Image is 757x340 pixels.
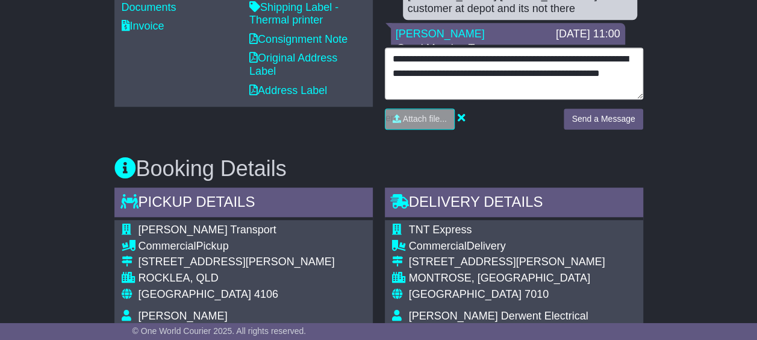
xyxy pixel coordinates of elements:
div: [STREET_ADDRESS][PERSON_NAME] [409,256,605,269]
div: Delivery [409,240,605,253]
div: Pickup Details [114,187,373,220]
h3: Booking Details [114,157,643,181]
span: 4106 [254,288,278,300]
p: Good Morning Team [397,42,619,55]
div: MONTROSE, [GEOGRAPHIC_DATA] [409,272,605,285]
span: Commercial [139,240,196,252]
div: ROCKLEA, QLD [139,272,335,285]
a: Invoice [122,20,164,32]
span: TNT Express [409,224,472,236]
span: © One World Courier 2025. All rights reserved. [132,326,307,336]
span: [GEOGRAPHIC_DATA] [409,288,522,300]
a: Address Label [249,84,327,96]
span: [PERSON_NAME] Derwent Electrical [409,310,588,322]
a: Shipping Label - Thermal printer [249,1,338,27]
a: [PERSON_NAME] [396,28,485,40]
a: Original Address Label [249,52,337,77]
span: 7010 [525,288,549,300]
a: Consignment Note [249,33,347,45]
div: Delivery Details [385,187,643,220]
button: Send a Message [564,109,643,130]
div: [DATE] 11:00 [556,28,620,41]
span: Commercial [409,240,467,252]
span: [GEOGRAPHIC_DATA] [139,288,251,300]
div: Pickup [139,240,335,253]
div: [STREET_ADDRESS][PERSON_NAME] [139,256,335,269]
span: [PERSON_NAME] Transport [139,224,276,236]
span: [PERSON_NAME] [139,310,228,322]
